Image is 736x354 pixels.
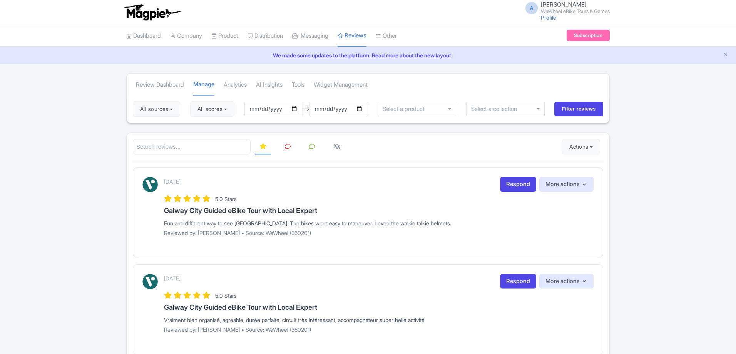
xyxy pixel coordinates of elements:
span: A [525,2,538,14]
span: 5.0 Stars [215,292,237,299]
a: Messaging [292,25,328,47]
a: Reviews [338,25,366,47]
a: Respond [500,177,536,192]
small: WeWheel eBike Tours & Games [541,9,610,14]
a: We made some updates to the platform. Read more about the new layout [5,51,731,59]
input: Select a product [383,106,429,112]
h3: Galway City Guided eBike Tour with Local Expert [164,207,594,215]
input: Select a collection [471,106,522,112]
input: Filter reviews [554,102,603,116]
a: Manage [193,74,214,96]
div: Fun and different way to see [GEOGRAPHIC_DATA]. The bikes were easy to maneuver. Loved the walkie... [164,219,594,227]
p: [DATE] [164,178,181,186]
button: More actions [539,274,594,289]
a: Widget Management [314,74,368,96]
a: Dashboard [126,25,161,47]
p: Reviewed by: [PERSON_NAME] • Source: WeWheel (360201) [164,325,594,334]
button: More actions [539,177,594,192]
img: Viator Logo [142,177,158,192]
a: Tools [292,74,304,96]
a: Other [376,25,397,47]
a: Product [211,25,238,47]
img: logo-ab69f6fb50320c5b225c76a69d11143b.png [122,4,182,21]
a: A [PERSON_NAME] WeWheel eBike Tours & Games [521,2,610,14]
a: Review Dashboard [136,74,184,96]
button: Close announcement [723,50,728,59]
input: Search reviews... [133,139,251,155]
a: Respond [500,274,536,289]
h3: Galway City Guided eBike Tour with Local Expert [164,304,594,311]
span: 5.0 Stars [215,196,237,202]
p: Reviewed by: [PERSON_NAME] • Source: WeWheel (360201) [164,229,594,237]
span: [PERSON_NAME] [541,1,587,8]
a: Subscription [567,30,610,41]
button: Actions [562,139,600,154]
a: Distribution [248,25,283,47]
a: Analytics [224,74,247,96]
a: Profile [541,14,556,21]
a: Company [170,25,202,47]
p: [DATE] [164,274,181,282]
img: Viator Logo [142,274,158,289]
a: AI Insights [256,74,283,96]
button: All sources [133,101,180,117]
div: Vraiment bien organisé, agréable, durée parfaite, circuit très intéressant, accompagnateur super ... [164,316,594,324]
button: All scores [190,101,234,117]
